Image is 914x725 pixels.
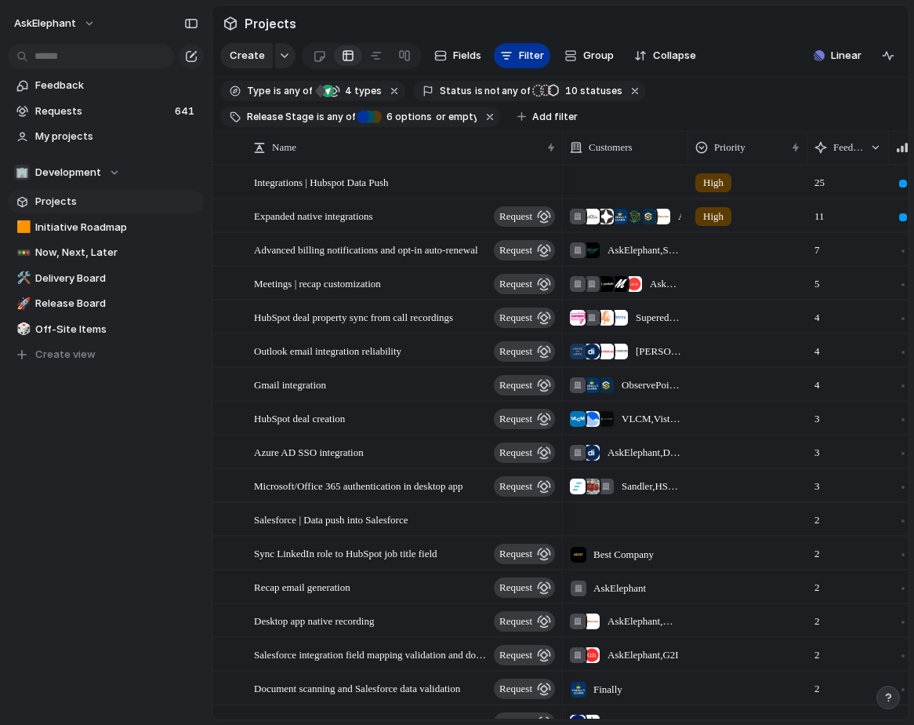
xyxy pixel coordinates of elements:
button: 🚥 [14,245,30,260]
button: request [494,206,555,227]
button: 🚀 [14,296,30,311]
span: Fields [453,48,481,64]
a: Requests641 [8,100,204,123]
span: Desktop app native recording [254,611,374,629]
span: or empty [434,110,477,124]
span: Off-Site Items [35,322,198,337]
button: Linear [807,44,868,67]
button: request [494,443,555,463]
span: Microsoft/Office 365 authentication in desktop app [254,476,463,494]
span: request [499,206,532,228]
button: Create [220,43,273,68]
span: 4 [808,301,826,326]
span: 2 [808,504,826,528]
button: 🎲 [14,322,30,337]
button: request [494,476,555,497]
button: request [494,375,555,395]
span: Development [35,165,101,180]
span: Status [440,84,472,98]
span: is [274,84,281,98]
span: 3 [808,470,826,494]
span: 3 [808,403,826,427]
span: request [499,273,532,295]
span: [PERSON_NAME] , Dental Intelligence , WaterTech , Leading Edge Administrators [636,344,681,359]
span: HubSpot deal creation [254,409,345,427]
button: request [494,240,555,260]
button: Add filter [508,106,587,128]
span: VLCM , Vista Social , Upward Engine [622,411,681,427]
div: 🏢 [14,165,30,180]
button: 4 types [314,82,385,100]
span: Priority [714,140,745,155]
span: Feedback [833,140,864,155]
span: 2 [808,639,826,663]
span: Integrations | Hubspot Data Push [254,173,389,191]
span: Requests [35,104,170,119]
span: 4 [808,369,826,393]
span: 2 [808,571,826,596]
span: Projects [35,194,198,209]
span: AskElephant , StudioHawk [608,242,681,258]
span: Release Stage [247,110,314,124]
span: Finally [593,682,622,698]
span: any of [499,84,530,98]
span: 4 [808,335,826,359]
span: AskElephant , Dental Intelligence [608,445,681,461]
a: My projects [8,125,204,148]
span: Salesforce | Data push into Salesforce [254,510,408,528]
button: isnotany of [472,82,533,100]
span: request [499,644,532,666]
div: 🚀Release Board [8,292,204,315]
span: Create view [35,347,96,362]
span: request [499,543,532,565]
span: 25 [808,166,831,191]
span: Delivery Board [35,271,198,286]
span: AskElephant , Granite Slopes , Scrunch AI , Finally , Onward Technology , Sandler Partners , Who-... [678,209,681,224]
span: AskElephant [593,581,646,596]
span: Group [583,48,614,64]
span: My projects [35,129,198,144]
span: 10 [560,85,580,97]
span: is [475,84,483,98]
span: request [499,678,532,700]
span: Expanded native integrations [254,206,373,224]
div: 🚥 [16,244,27,262]
span: 2 [808,605,826,629]
span: Advanced billing notifications and opt-in auto-renewal [254,240,478,258]
span: request [499,239,532,261]
span: types [340,84,382,98]
span: HubSpot deal property sync from call recordings [254,308,453,326]
span: Now, Next, Later [35,245,198,260]
span: AskElephant , Who-First [608,614,681,629]
span: request [499,610,532,632]
span: 5 [808,268,826,292]
span: 11 [808,200,831,224]
a: Projects [8,190,204,213]
span: Meetings | recap customization [254,274,381,292]
button: request [494,611,555,632]
span: Outlook email integration reliability [254,341,401,359]
button: request [494,544,555,564]
a: 🛠️Delivery Board [8,267,204,290]
span: 4 [340,85,354,97]
span: Document scanning and Salesforce data validation [254,679,460,697]
span: Gmail integration [254,375,326,393]
span: High [703,175,724,191]
button: 10 statuses [531,82,626,100]
div: 🛠️ [16,269,27,287]
button: request [494,308,555,328]
span: Collapse [653,48,696,64]
span: Add filter [532,110,578,124]
span: request [499,475,532,497]
a: Feedback [8,74,204,97]
span: 6 [382,111,395,122]
span: High [703,209,724,224]
button: request [494,577,555,598]
a: 🟧Initiative Roadmap [8,216,204,239]
span: AskElephant , G2I [608,647,679,663]
span: is [317,110,325,124]
span: Customers [589,140,633,155]
span: Filter [519,48,544,64]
